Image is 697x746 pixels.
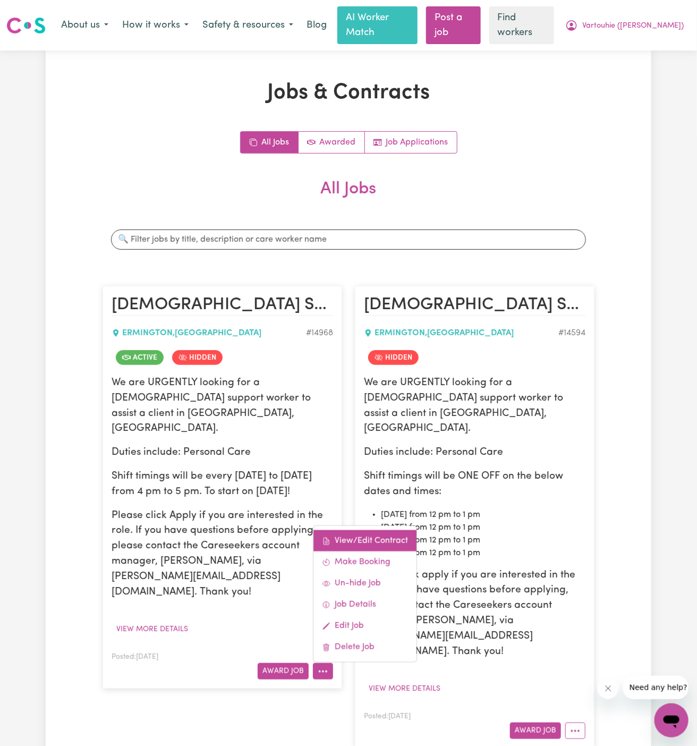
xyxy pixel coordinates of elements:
[112,376,333,437] p: We are URGENTLY looking for a [DEMOGRAPHIC_DATA] support worker to assist a client in [GEOGRAPHIC...
[364,681,445,697] button: View more details
[103,80,594,106] h1: Jobs & Contracts
[111,230,586,250] input: 🔍 Filter jobs by title, description or care worker name
[116,350,164,365] span: Job is active
[364,376,585,437] p: We are URGENTLY looking for a [DEMOGRAPHIC_DATA] support worker to assist a client in [GEOGRAPHIC...
[313,637,416,658] a: Delete Job
[313,663,333,680] button: More options
[299,132,365,153] a: Active jobs
[654,703,688,737] iframe: Button to launch messaging window
[364,295,585,316] h2: Female Support Worker Needed For Cover Support In Ermington, NSW
[313,525,417,663] div: More options
[6,13,46,38] a: Careseekers logo
[313,530,416,552] a: View/Edit Contract
[300,14,333,37] a: Blog
[364,713,411,720] span: Posted: [DATE]
[337,6,418,44] a: AI Worker Match
[54,14,115,37] button: About us
[368,350,419,365] span: Job is hidden
[112,445,333,461] p: Duties include: Personal Care
[103,179,594,216] h2: All Jobs
[364,568,585,660] p: Please click apply if you are interested in the role. If you have questions before applying, plea...
[112,508,333,600] p: Please click Apply if you are interested in the role. If you have questions before applying, plea...
[258,663,309,680] button: Award Job
[598,678,619,699] iframe: Close message
[313,573,416,594] a: Un-hide Job
[364,469,585,500] p: Shift timings will be ONE OFF on the below dates and times:
[381,521,585,534] li: [DATE] from 12 pm to 1 pm
[6,16,46,35] img: Careseekers logo
[381,534,585,547] li: [DATE] from 12 pm to 1 pm
[195,14,300,37] button: Safety & resources
[365,132,457,153] a: Job applications
[313,615,416,637] a: Edit Job
[172,350,223,365] span: Job is hidden
[510,723,561,739] button: Award Job
[313,552,416,573] a: Make Booking
[558,327,585,340] div: Job ID #14594
[112,469,333,500] p: Shift timings will be every [DATE] to [DATE] from 4 pm to 5 pm. To start on [DATE]!
[364,327,558,340] div: ERMINGTON , [GEOGRAPHIC_DATA]
[582,20,684,32] span: Vartouhie ([PERSON_NAME])
[112,621,193,638] button: View more details
[565,723,585,739] button: More options
[112,295,333,316] h2: Female Support Worker Needed In Ermington, NSW
[364,445,585,461] p: Duties include: Personal Care
[241,132,299,153] a: All jobs
[115,14,195,37] button: How it works
[313,594,416,615] a: Job Details
[558,14,691,37] button: My Account
[623,676,688,699] iframe: Message from company
[306,327,333,340] div: Job ID #14968
[426,6,481,44] a: Post a job
[112,327,306,340] div: ERMINGTON , [GEOGRAPHIC_DATA]
[112,654,158,660] span: Posted: [DATE]
[381,547,585,559] li: [DATE] from 12 pm to 1 pm
[489,6,554,44] a: Find workers
[381,508,585,521] li: [DATE] from 12 pm to 1 pm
